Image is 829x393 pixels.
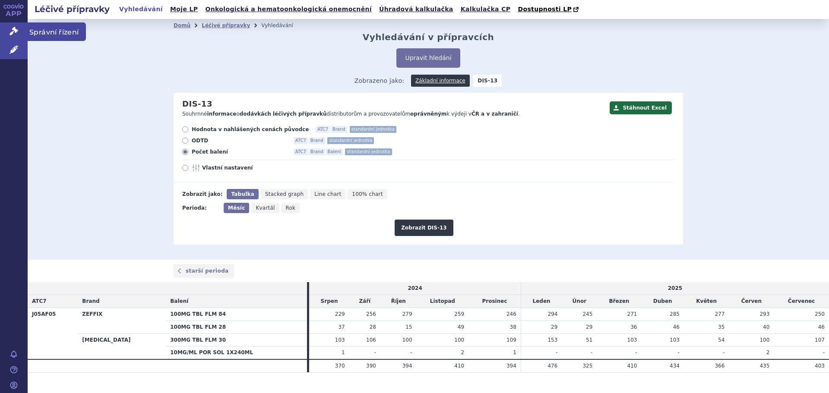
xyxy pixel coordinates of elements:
[166,346,307,359] th: 10MG/ML POR SOL 1X240ML
[763,324,769,330] span: 40
[506,363,516,369] span: 394
[402,337,412,343] span: 100
[759,311,769,317] span: 293
[815,311,825,317] span: 250
[192,137,287,144] span: ODTD
[473,75,502,87] strong: DIS-13
[610,101,672,114] button: Stáhnout Excel
[513,349,516,355] span: 1
[715,363,725,369] span: 366
[556,349,557,355] span: -
[461,349,465,355] span: 2
[551,324,557,330] span: 29
[182,110,605,118] p: Souhrnné o distributorům a provozovatelům k výdeji v .
[314,191,341,197] span: Line chart
[627,337,637,343] span: 103
[203,3,374,15] a: Onkologická a hematoonkologická onemocnění
[410,111,446,117] strong: oprávněným
[192,148,287,155] span: Počet balení
[684,295,729,308] td: Květen
[395,220,453,236] button: Zobrazit DIS-13
[586,324,592,330] span: 29
[454,363,464,369] span: 410
[182,189,222,199] div: Zobrazit jako:
[174,264,234,278] a: starší perioda
[309,148,325,155] span: Brand
[673,324,680,330] span: 46
[766,349,770,355] span: 2
[582,311,592,317] span: 245
[32,298,47,304] span: ATC7
[630,324,637,330] span: 36
[261,19,304,32] li: Vyhledávání
[182,99,212,109] h2: DIS-13
[331,126,347,133] span: Brand
[294,137,308,144] span: ATC7
[597,295,641,308] td: Březen
[28,22,86,41] span: Správní řízení
[547,337,557,343] span: 153
[228,205,245,211] span: Měsíc
[417,295,469,308] td: Listopad
[402,311,412,317] span: 279
[586,337,592,343] span: 51
[729,295,774,308] td: Červen
[506,311,516,317] span: 246
[759,363,769,369] span: 435
[642,295,684,308] td: Duben
[316,126,330,133] span: ATC7
[670,337,680,343] span: 103
[506,337,516,343] span: 109
[518,6,572,13] span: Dostupnosti LP
[402,363,412,369] span: 394
[774,295,829,308] td: Červenec
[335,337,345,343] span: 103
[174,22,190,28] a: Domů
[521,295,562,308] td: Leden
[366,337,376,343] span: 106
[265,191,304,197] span: Stacked graph
[166,321,307,333] th: 100MG TBL FLM 28
[117,3,165,15] a: Vyhledávání
[294,148,308,155] span: ATC7
[454,337,464,343] span: 100
[207,111,237,117] strong: informace
[410,349,412,355] span: -
[202,22,250,28] a: Léčivé přípravky
[240,111,327,117] strong: dodávkách léčivých přípravků
[815,363,825,369] span: 403
[627,363,637,369] span: 410
[28,3,117,15] h2: Léčivé přípravky
[823,349,825,355] span: -
[78,308,166,333] th: ZEFFIX
[170,298,188,304] span: Balení
[366,363,376,369] span: 390
[510,324,516,330] span: 38
[354,75,405,87] span: Zobrazeno jako:
[82,298,99,304] span: Brand
[286,205,296,211] span: Rok
[635,349,637,355] span: -
[458,324,464,330] span: 49
[349,295,380,308] td: Září
[182,203,219,213] div: Perioda:
[411,75,470,87] a: Základní informace
[338,324,345,330] span: 37
[335,363,345,369] span: 370
[582,363,592,369] span: 325
[374,349,376,355] span: -
[715,311,725,317] span: 277
[458,3,513,15] a: Kalkulačka CP
[326,148,343,155] span: Balení
[818,324,825,330] span: 46
[627,311,637,317] span: 271
[377,3,456,15] a: Úhradová kalkulačka
[562,295,597,308] td: Únor
[28,308,78,359] th: J05AF05
[345,148,392,155] span: standardní jednotka
[670,311,680,317] span: 285
[202,164,297,171] span: Vlastní nastavení
[591,349,592,355] span: -
[454,311,464,317] span: 259
[396,48,460,68] button: Upravit hledání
